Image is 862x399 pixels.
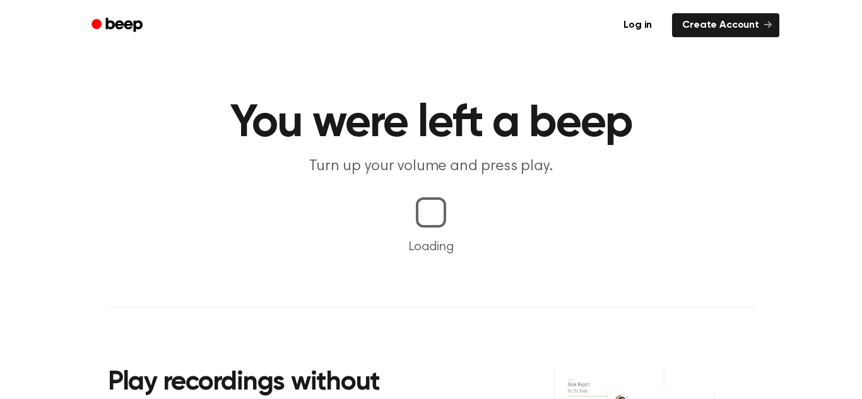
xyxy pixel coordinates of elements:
h1: You were left a beep [108,101,754,146]
p: Turn up your volume and press play. [189,156,673,177]
p: Loading [15,238,847,257]
a: Beep [83,13,154,38]
a: Create Account [672,13,779,37]
a: Log in [611,11,664,40]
